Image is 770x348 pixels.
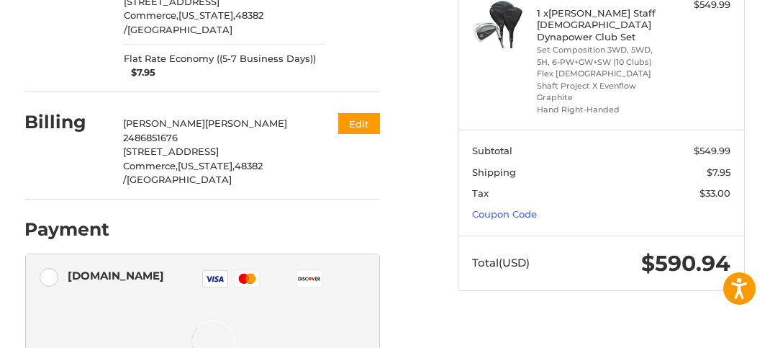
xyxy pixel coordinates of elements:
[124,9,263,35] span: 48382 /
[472,166,516,178] span: Shipping
[472,145,512,156] span: Subtotal
[68,264,164,287] div: [DOMAIN_NAME]
[25,111,109,133] h2: Billing
[472,208,537,220] a: Coupon Code
[338,113,380,134] button: Edit
[472,187,489,199] span: Tax
[25,218,110,241] h2: Payment
[127,174,232,185] span: [GEOGRAPHIC_DATA]
[178,9,235,21] span: [US_STATE],
[537,44,662,68] li: Set Composition 3WD, 5WD, 5H, 6-PW+GW+SW (10 Clubs)
[651,309,770,348] iframe: Google Customer Reviews
[205,117,287,129] span: [PERSON_NAME]
[123,117,205,129] span: [PERSON_NAME]
[124,52,316,66] span: Flat Rate Economy ((5-7 Business Days))
[699,187,730,199] span: $33.00
[694,145,730,156] span: $549.99
[123,132,178,143] span: 2486851676
[123,146,219,157] span: [STREET_ADDRESS]
[472,256,530,269] span: Total (USD)
[178,160,235,171] span: [US_STATE],
[537,80,662,104] li: Shaft Project X Evenflow Graphite
[537,7,662,43] h4: 1 x [PERSON_NAME] Staff [DEMOGRAPHIC_DATA] Dynapower Club Set
[124,9,178,21] span: Commerce,
[124,66,155,80] span: $7.95
[123,160,178,171] span: Commerce,
[537,104,662,116] li: Hand Right-Handed
[641,250,730,277] span: $590.94
[707,166,730,178] span: $7.95
[537,68,662,80] li: Flex [DEMOGRAPHIC_DATA]
[127,24,232,35] span: [GEOGRAPHIC_DATA]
